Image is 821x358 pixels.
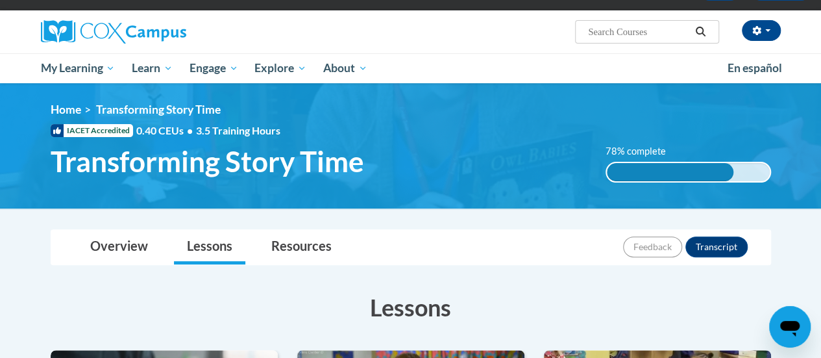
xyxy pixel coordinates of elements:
[606,144,680,159] label: 78% complete
[685,237,748,257] button: Transcript
[254,60,306,76] span: Explore
[587,24,691,40] input: Search Courses
[174,230,245,264] a: Lessons
[41,20,186,44] img: Cox Campus
[246,53,315,83] a: Explore
[41,20,275,44] a: Cox Campus
[742,20,781,41] button: Account Settings
[181,53,247,83] a: Engage
[40,60,115,76] span: My Learning
[258,230,345,264] a: Resources
[769,306,811,348] iframe: Button to launch messaging window
[187,124,193,136] span: •
[51,144,364,179] span: Transforming Story Time
[51,291,771,324] h3: Lessons
[190,60,238,76] span: Engage
[123,53,181,83] a: Learn
[196,124,280,136] span: 3.5 Training Hours
[132,60,173,76] span: Learn
[607,163,734,181] div: 78% complete
[32,53,124,83] a: My Learning
[77,230,161,264] a: Overview
[323,60,367,76] span: About
[691,24,710,40] button: Search
[136,123,196,138] span: 0.40 CEUs
[623,237,682,257] button: Feedback
[315,53,376,83] a: About
[51,103,81,116] a: Home
[728,61,782,75] span: En español
[96,103,221,116] span: Transforming Story Time
[31,53,790,83] div: Main menu
[719,55,790,82] a: En español
[51,124,133,137] span: IACET Accredited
